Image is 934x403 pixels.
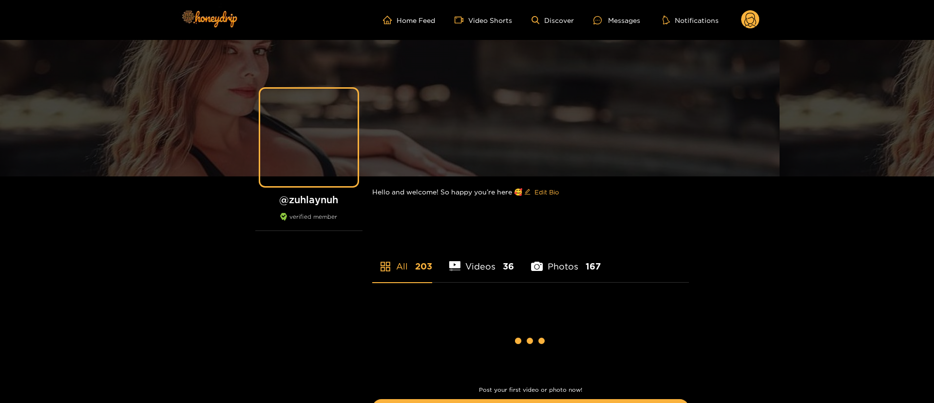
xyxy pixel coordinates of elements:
[380,261,391,272] span: appstore
[503,260,514,272] span: 36
[383,16,397,24] span: home
[522,184,561,200] button: editEdit Bio
[586,260,601,272] span: 167
[531,238,601,282] li: Photos
[593,15,640,26] div: Messages
[372,238,432,282] li: All
[383,16,435,24] a: Home Feed
[415,260,432,272] span: 203
[372,176,689,208] div: Hello and welcome! So happy you’re here 🥰
[455,16,512,24] a: Video Shorts
[372,386,689,393] p: Post your first video or photo now!
[532,16,574,24] a: Discover
[449,238,515,282] li: Videos
[255,213,362,231] div: verified member
[255,193,362,206] h1: @ zuhlaynuh
[455,16,468,24] span: video-camera
[534,187,559,197] span: Edit Bio
[660,15,722,25] button: Notifications
[524,189,531,196] span: edit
